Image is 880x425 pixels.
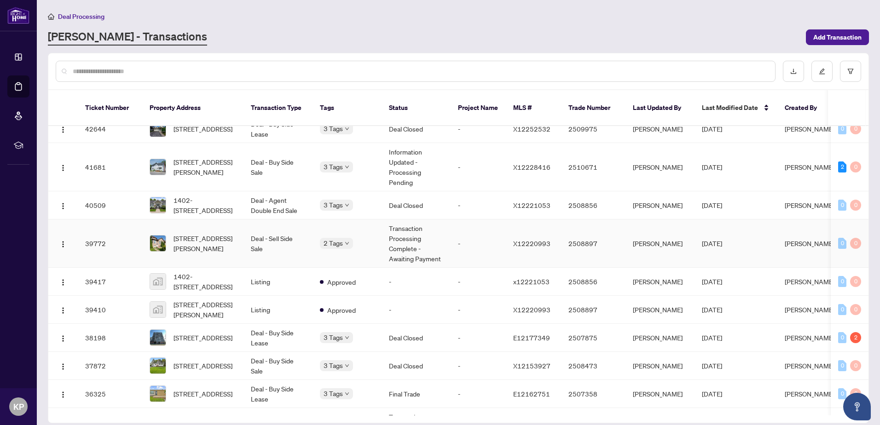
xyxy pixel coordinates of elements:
td: - [382,296,451,324]
span: [DATE] [702,305,722,314]
div: 0 [850,161,861,172]
td: Deal - Agent Double End Sale [243,191,313,219]
td: Deal - Sell Side Sale [243,219,313,268]
td: - [451,352,506,380]
span: 3 Tags [324,123,343,134]
th: Property Address [142,90,243,126]
div: 0 [838,360,846,371]
img: Logo [59,241,67,248]
img: Logo [59,164,67,172]
img: Logo [59,202,67,210]
td: [PERSON_NAME] [625,115,695,143]
th: Tags [313,90,382,126]
span: [PERSON_NAME] [785,201,834,209]
div: 0 [850,304,861,315]
td: Information Updated - Processing Pending [382,143,451,191]
div: 0 [838,304,846,315]
span: X12220993 [513,239,550,247]
button: Logo [56,121,70,136]
th: MLS # [506,90,561,126]
td: 2508473 [561,352,625,380]
div: 0 [850,388,861,399]
td: 39772 [78,219,142,268]
span: [PERSON_NAME] [785,390,834,398]
td: [PERSON_NAME] [625,380,695,408]
th: Transaction Type [243,90,313,126]
span: E12177349 [513,333,550,342]
td: Final Trade [382,380,451,408]
span: [STREET_ADDRESS][PERSON_NAME] [174,299,236,320]
span: Last Modified Date [702,103,758,113]
a: [PERSON_NAME] - Transactions [48,29,207,46]
td: Deal - Buy Side Lease [243,324,313,352]
span: [DATE] [702,390,722,398]
button: Logo [56,358,70,373]
div: 0 [850,200,861,211]
td: 42644 [78,115,142,143]
td: Deal Closed [382,324,451,352]
td: - [451,143,506,191]
span: home [48,13,54,20]
td: - [451,324,506,352]
span: [STREET_ADDRESS] [174,361,232,371]
button: edit [811,61,833,82]
img: thumbnail-img [150,235,166,251]
span: E12162751 [513,390,550,398]
span: [PERSON_NAME] [785,362,834,370]
td: 36325 [78,380,142,408]
span: [STREET_ADDRESS][PERSON_NAME] [174,157,236,177]
img: thumbnail-img [150,330,166,345]
td: 2508897 [561,296,625,324]
span: [PERSON_NAME] [785,305,834,314]
span: 1402-[STREET_ADDRESS] [174,195,236,215]
span: [DATE] [702,239,722,247]
th: Last Updated By [625,90,695,126]
img: thumbnail-img [150,358,166,373]
img: logo [7,7,29,24]
td: [PERSON_NAME] [625,352,695,380]
div: 0 [850,276,861,287]
img: Logo [59,126,67,133]
span: [DATE] [702,125,722,133]
td: 41681 [78,143,142,191]
span: X12153927 [513,362,550,370]
td: Listing [243,296,313,324]
td: [PERSON_NAME] [625,268,695,296]
td: 38198 [78,324,142,352]
span: [STREET_ADDRESS] [174,389,232,399]
td: 37872 [78,352,142,380]
th: Status [382,90,451,126]
div: 0 [838,200,846,211]
th: Last Modified Date [695,90,777,126]
span: down [345,126,349,131]
button: Logo [56,302,70,317]
button: Logo [56,236,70,251]
span: [PERSON_NAME] [785,277,834,286]
span: Deal Processing [58,12,104,21]
span: [STREET_ADDRESS][PERSON_NAME] [174,233,236,253]
span: down [345,363,349,368]
td: - [451,115,506,143]
span: Approved [327,305,356,315]
span: [STREET_ADDRESS] [174,124,232,134]
div: 0 [850,123,861,134]
span: down [345,391,349,396]
span: 1402-[STREET_ADDRESS] [174,271,236,292]
div: 0 [838,123,846,134]
img: thumbnail-img [150,274,166,289]
span: [STREET_ADDRESS] [174,333,232,343]
span: Add Transaction [813,30,862,45]
td: - [451,191,506,219]
span: x12221053 [513,277,550,286]
span: edit [819,68,825,75]
td: 40509 [78,191,142,219]
td: - [451,296,506,324]
span: X12228416 [513,163,550,171]
td: - [451,219,506,268]
span: [DATE] [702,201,722,209]
span: Approved [327,277,356,287]
td: Deal Closed [382,352,451,380]
td: Deal - Buy Side Sale [243,143,313,191]
th: Created By [777,90,833,126]
button: Logo [56,274,70,289]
